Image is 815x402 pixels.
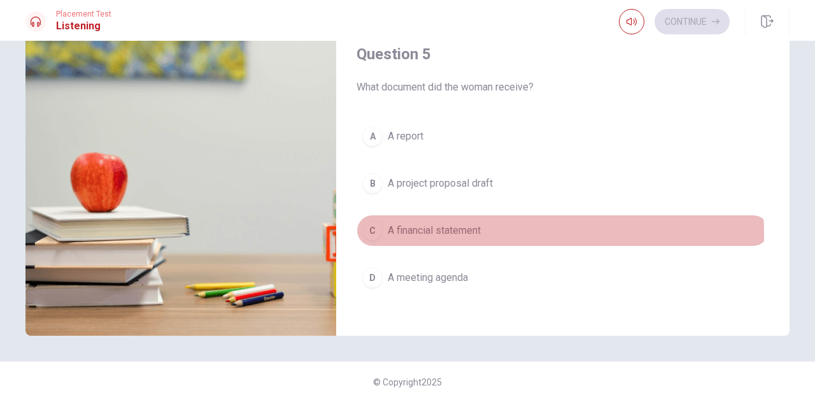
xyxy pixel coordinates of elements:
[357,120,769,152] button: AA report
[357,262,769,294] button: DA meeting agenda
[388,270,468,285] span: A meeting agenda
[362,173,383,194] div: B
[388,129,423,144] span: A report
[357,44,769,64] h4: Question 5
[362,268,383,288] div: D
[56,18,111,34] h1: Listening
[362,126,383,147] div: A
[25,25,336,336] img: Discussing a New Project Proposal
[357,168,769,199] button: BA project proposal draft
[362,220,383,241] div: C
[388,223,481,238] span: A financial statement
[388,176,493,191] span: A project proposal draft
[357,80,769,95] span: What document did the woman receive?
[373,377,442,387] span: © Copyright 2025
[56,10,111,18] span: Placement Test
[357,215,769,247] button: CA financial statement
